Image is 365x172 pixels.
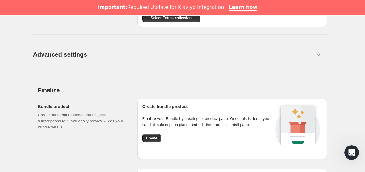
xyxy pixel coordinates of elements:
span: Create [146,136,157,141]
span: Advanced settings [33,50,87,59]
span: Select Extras collection [151,16,192,20]
b: Important: [98,4,127,10]
p: Finalize your Bundle by creating its product page. Once this is done, you can link subscription p... [142,116,273,128]
button: Select Extras collection [142,14,200,22]
div: Required Update for Klaviyo Integration [98,4,224,10]
button: Advanced settings [30,43,318,66]
p: Create, then edit a bundle product, link subscriptions to it, and easily preview & edit your bund... [38,112,128,130]
h2: Bundle product [38,104,128,110]
iframe: Intercom live chat [344,145,359,160]
h2: Create bundle product [142,104,273,110]
a: Learn how [229,4,257,11]
button: Create [142,134,161,142]
h2: Finalize [38,86,327,94]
